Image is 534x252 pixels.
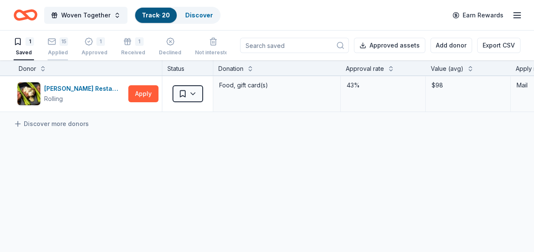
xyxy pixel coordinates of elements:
[48,49,68,56] div: Applied
[121,34,145,60] button: 1Received
[128,85,158,102] button: Apply
[44,7,127,24] button: Woven Together
[48,34,68,60] button: 15Applied
[19,64,36,74] div: Donor
[185,11,213,19] a: Discover
[477,38,520,53] button: Export CSV
[14,49,34,56] div: Saved
[17,82,40,105] img: Image for Perry's Restaurants
[159,49,181,56] div: Declined
[61,10,110,20] span: Woven Together
[346,64,384,74] div: Approval rate
[135,37,144,46] div: 1
[240,38,349,53] input: Search saved
[162,60,213,76] div: Status
[134,7,220,24] button: Track· 20Discover
[354,38,425,53] button: Approved assets
[25,37,34,46] div: 1
[142,11,170,19] a: Track· 20
[14,119,89,129] a: Discover more donors
[14,5,37,25] a: Home
[346,79,420,91] div: 43%
[218,64,243,74] div: Donation
[82,34,107,60] button: 1Approved
[14,34,34,60] button: 1Saved
[447,8,509,23] a: Earn Rewards
[431,64,463,74] div: Value (avg)
[159,34,181,60] button: Declined
[195,49,232,56] div: Not interested
[96,37,105,46] div: 1
[195,34,232,60] button: Not interested
[82,49,107,56] div: Approved
[431,79,505,91] div: $98
[218,79,335,91] div: Food, gift card(s)
[44,94,63,104] div: Rolling
[44,84,125,94] div: [PERSON_NAME] Restaurants
[17,82,125,106] button: Image for Perry's Restaurants[PERSON_NAME] RestaurantsRolling
[121,49,145,56] div: Received
[430,38,472,53] button: Add donor
[59,37,68,46] div: 15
